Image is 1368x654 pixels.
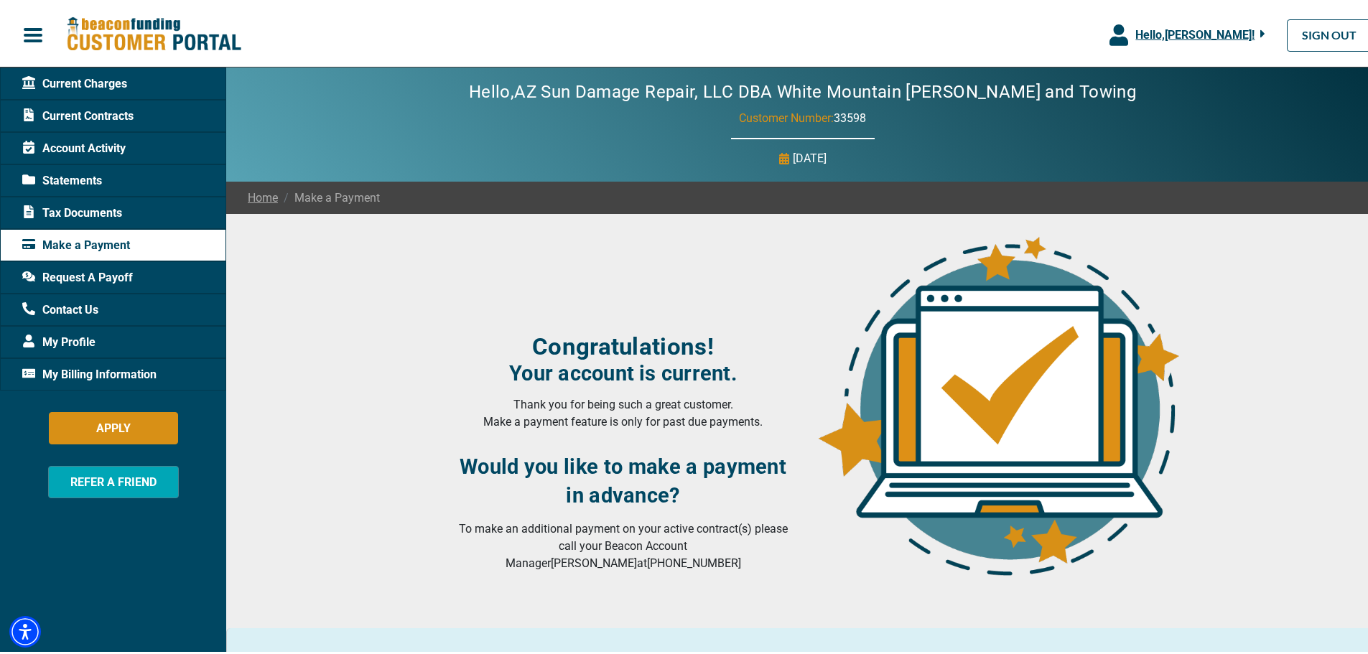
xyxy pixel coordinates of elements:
h2: Hello, AZ Sun Damage Repair, LLC DBA White Mountain [PERSON_NAME] and Towing [426,79,1179,100]
span: Hello, [PERSON_NAME] ! [1135,25,1255,39]
span: Account Activity [22,137,126,154]
span: My Profile [22,331,96,348]
span: Current Charges [22,73,127,90]
p: Thank you for being such a great customer. Make a payment feature is only for past due payments. [452,393,794,428]
span: Current Contracts [22,105,134,122]
img: account-upto-date.png [811,229,1183,573]
span: Request A Payoff [22,266,133,284]
img: Beacon Funding Customer Portal Logo [66,14,241,50]
button: REFER A FRIEND [48,463,179,495]
span: Make a Payment [22,234,130,251]
span: Tax Documents [22,202,122,219]
p: To make an additional payment on your active contract(s) please call your Beacon Account Manager ... [452,518,794,569]
button: APPLY [49,409,178,442]
a: Home [248,187,278,204]
span: 33598 [834,108,866,122]
span: Customer Number: [739,108,834,122]
span: Make a Payment [278,187,380,204]
span: My Billing Information [22,363,157,380]
div: Accessibility Menu [9,613,41,645]
span: Statements [22,169,102,187]
h4: Your account is current. [452,358,794,383]
span: Contact Us [22,299,98,316]
h3: Congratulations! [452,330,794,358]
p: [DATE] [793,147,827,164]
h3: Would you like to make a payment in advance? [452,449,794,507]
